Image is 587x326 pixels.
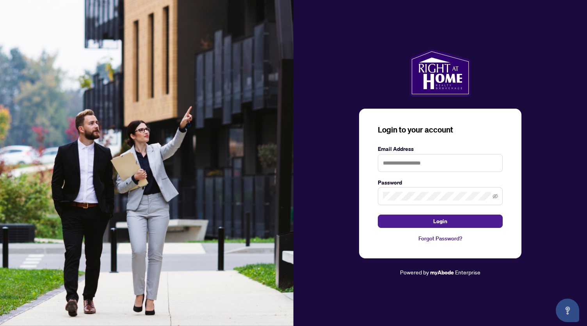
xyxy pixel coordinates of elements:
label: Email Address [378,145,503,153]
h3: Login to your account [378,124,503,135]
a: myAbode [430,268,454,277]
button: Login [378,215,503,228]
span: eye-invisible [493,193,498,199]
button: Open asap [556,299,579,322]
span: Powered by [400,269,429,276]
label: Password [378,178,503,187]
a: Forgot Password? [378,234,503,243]
span: Enterprise [455,269,480,276]
img: ma-logo [410,49,470,96]
span: Login [433,215,447,227]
